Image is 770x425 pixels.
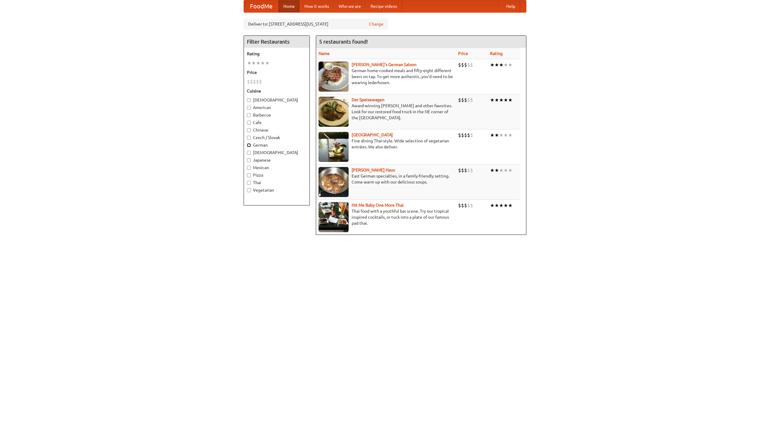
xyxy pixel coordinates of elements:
li: $ [461,62,464,68]
li: ★ [490,132,494,138]
li: ★ [490,167,494,174]
label: Czech / Slovak [247,135,306,141]
li: $ [461,167,464,174]
a: [PERSON_NAME] Haus [352,168,395,172]
a: Price [458,51,468,56]
li: ★ [490,62,494,68]
h5: Rating [247,51,306,57]
a: Recipe videos [366,0,402,12]
img: kohlhaus.jpg [319,167,349,197]
li: ★ [508,132,513,138]
li: $ [464,62,467,68]
li: $ [461,132,464,138]
a: Der Speisewagen [352,97,384,102]
li: ★ [256,60,260,66]
li: ★ [499,167,504,174]
li: $ [464,132,467,138]
li: ★ [504,202,508,209]
li: $ [458,62,461,68]
label: German [247,142,306,148]
p: East German specialties, in a family-friendly setting. Come warm up with our delicious soups. [319,173,453,185]
label: Vegetarian [247,187,306,193]
input: Vegetarian [247,188,251,192]
li: $ [458,202,461,209]
li: $ [250,78,253,85]
label: Chinese [247,127,306,133]
li: ★ [504,132,508,138]
img: satay.jpg [319,132,349,162]
li: $ [461,202,464,209]
li: ★ [504,167,508,174]
ng-pluralize: 5 restaurants found! [319,39,368,44]
a: FoodMe [244,0,279,12]
input: Czech / Slovak [247,136,251,140]
input: German [247,143,251,147]
img: speisewagen.jpg [319,97,349,127]
a: Who we are [334,0,366,12]
li: $ [467,202,470,209]
li: ★ [251,60,256,66]
li: ★ [494,97,499,103]
p: Thai food with a youthful bar scene. Try our tropical inspired cocktails, or tuck into a plate of... [319,208,453,226]
input: [DEMOGRAPHIC_DATA] [247,98,251,102]
h5: Price [247,69,306,75]
li: $ [464,167,467,174]
a: Home [279,0,300,12]
a: Hit Me Baby One More Thai [352,203,404,208]
li: $ [458,132,461,138]
label: Pizza [247,172,306,178]
h5: Cuisine [247,88,306,94]
input: Mexican [247,166,251,170]
li: ★ [490,202,494,209]
h4: Filter Restaurants [244,36,310,48]
input: Japanese [247,158,251,162]
li: $ [467,97,470,103]
a: Rating [490,51,503,56]
div: Deliver to: [STREET_ADDRESS][US_STATE] [244,19,388,29]
li: ★ [508,62,513,68]
label: Thai [247,180,306,186]
input: Barbecue [247,113,251,117]
input: [DEMOGRAPHIC_DATA] [247,151,251,155]
li: ★ [494,167,499,174]
li: $ [247,78,250,85]
li: ★ [494,202,499,209]
li: ★ [247,60,251,66]
li: ★ [494,62,499,68]
p: Fine dining Thai-style. Wide selection of vegetarian entrées. We also deliver. [319,138,453,150]
li: ★ [490,97,494,103]
input: Cafe [247,121,251,125]
b: [GEOGRAPHIC_DATA] [352,132,393,137]
a: Name [319,51,330,56]
li: ★ [499,97,504,103]
li: ★ [265,60,269,66]
li: $ [470,132,473,138]
a: [PERSON_NAME]'s German Saloon [352,62,417,67]
li: ★ [508,97,513,103]
li: $ [464,97,467,103]
li: $ [467,167,470,174]
a: How it works [300,0,334,12]
li: $ [458,167,461,174]
li: $ [259,78,262,85]
a: Help [501,0,520,12]
li: $ [464,202,467,209]
li: ★ [504,97,508,103]
img: babythai.jpg [319,202,349,232]
label: Japanese [247,157,306,163]
label: American [247,105,306,111]
label: [DEMOGRAPHIC_DATA] [247,150,306,156]
img: esthers.jpg [319,62,349,92]
li: $ [458,97,461,103]
label: [DEMOGRAPHIC_DATA] [247,97,306,103]
li: ★ [504,62,508,68]
li: ★ [499,62,504,68]
label: Barbecue [247,112,306,118]
p: German home-cooked meals and fifty-eight different beers on tap. To get more authentic, you'd nee... [319,68,453,86]
label: Cafe [247,120,306,126]
li: $ [461,97,464,103]
li: ★ [508,202,513,209]
li: $ [467,132,470,138]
